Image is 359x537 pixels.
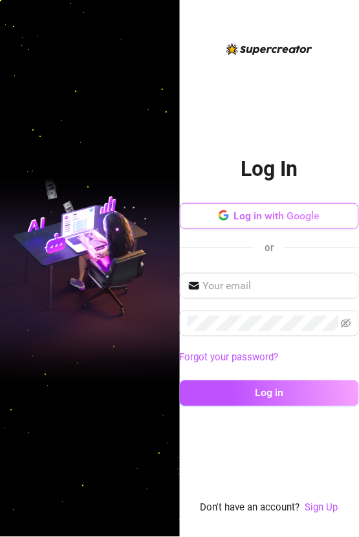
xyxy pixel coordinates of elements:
[241,156,298,182] h2: Log In
[226,43,312,55] img: logo-BBDzfeDw.svg
[255,387,283,399] span: Log in
[265,242,274,254] span: or
[305,501,338,516] a: Sign Up
[305,502,338,514] a: Sign Up
[180,352,279,364] a: Forgot your password?
[234,210,320,222] span: Log in with Google
[341,318,351,329] span: eye-invisible
[201,501,300,516] span: Don't have an account?
[203,278,352,294] input: Your email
